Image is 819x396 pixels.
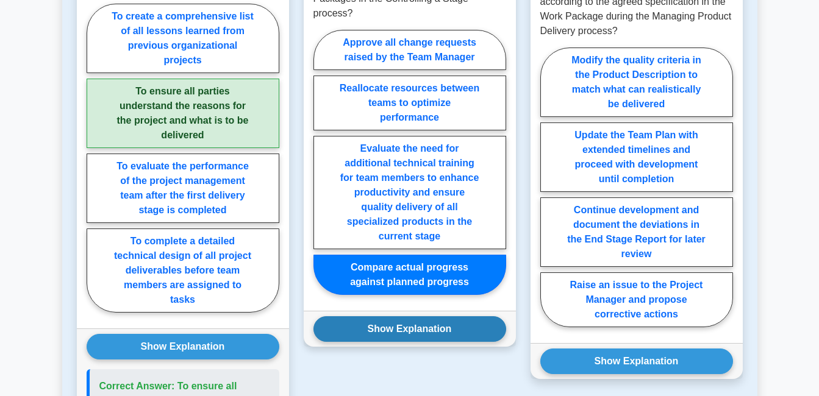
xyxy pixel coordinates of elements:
label: Compare actual progress against planned progress [313,255,506,295]
button: Show Explanation [313,316,506,342]
label: Reallocate resources between teams to optimize performance [313,76,506,130]
label: To complete a detailed technical design of all project deliverables before team members are assig... [87,228,279,313]
button: Show Explanation [540,348,733,374]
button: Show Explanation [87,334,279,359]
label: Modify the quality criteria in the Product Description to match what can realistically be delivered [540,48,733,117]
label: Raise an issue to the Project Manager and propose corrective actions [540,272,733,327]
label: Update the Team Plan with extended timelines and proceed with development until completion [540,122,733,192]
label: To evaluate the performance of the project management team after the first delivery stage is comp... [87,154,279,223]
label: To create a comprehensive list of all lessons learned from previous organizational projects [87,4,279,73]
label: Approve all change requests raised by the Team Manager [313,30,506,70]
label: Evaluate the need for additional technical training for team members to enhance productivity and ... [313,136,506,249]
label: To ensure all parties understand the reasons for the project and what is to be delivered [87,79,279,148]
label: Continue development and document the deviations in the End Stage Report for later review [540,197,733,267]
